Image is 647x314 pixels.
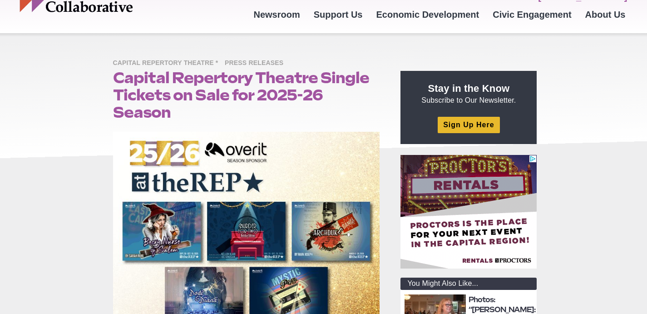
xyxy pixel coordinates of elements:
[247,2,306,27] a: Newsroom
[400,155,537,269] iframe: Advertisement
[113,69,380,121] h1: Capital Repertory Theatre Single Tickets on Sale for 2025-26 Season
[370,2,486,27] a: Economic Development
[225,59,288,66] a: Press Releases
[486,2,578,27] a: Civic Engagement
[411,82,526,105] p: Subscribe to Our Newsletter.
[428,83,510,94] strong: Stay in the Know
[307,2,370,27] a: Support Us
[113,58,223,69] span: Capital Repertory Theatre *
[113,59,223,66] a: Capital Repertory Theatre *
[400,278,537,290] div: You Might Also Like...
[578,2,632,27] a: About Us
[438,117,499,133] a: Sign Up Here
[225,58,288,69] span: Press Releases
